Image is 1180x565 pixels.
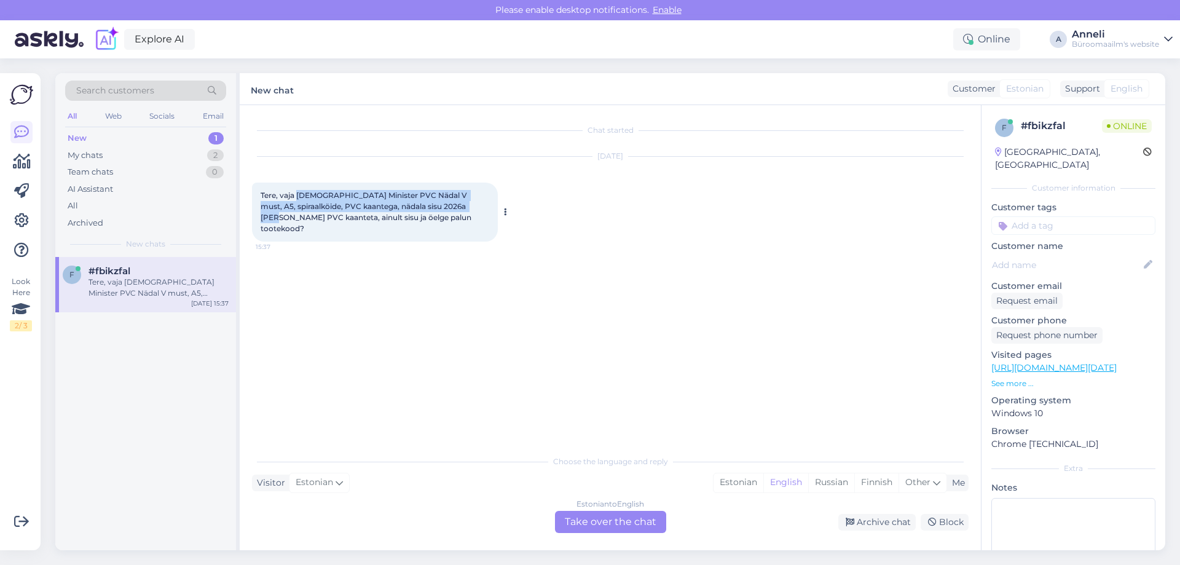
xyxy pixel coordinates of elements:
span: Online [1102,119,1152,133]
div: Request email [991,293,1063,309]
div: Support [1060,82,1100,95]
div: Anneli [1072,30,1159,39]
span: Estonian [1006,82,1044,95]
div: Block [921,514,969,531]
div: Request phone number [991,327,1103,344]
div: 1 [208,132,224,144]
div: A [1050,31,1067,48]
span: #fbikzfal [88,266,130,277]
div: Estonian [714,473,763,492]
p: Notes [991,481,1155,494]
div: Socials [147,108,177,124]
div: Archive chat [838,514,916,531]
label: New chat [251,81,294,97]
div: Archived [68,217,103,229]
p: Customer name [991,240,1155,253]
a: AnneliBüroomaailm's website [1072,30,1173,49]
span: Search customers [76,84,154,97]
div: All [65,108,79,124]
p: Browser [991,425,1155,438]
a: Explore AI [124,29,195,50]
span: New chats [126,239,165,250]
div: Extra [991,463,1155,474]
div: Team chats [68,166,113,178]
span: Tere, vaja [DEMOGRAPHIC_DATA] Minister PVC Nädal V must, A5, spiraalköide, PVC kaantega, nädala s... [261,191,473,233]
div: My chats [68,149,103,162]
div: Visitor [252,476,285,489]
p: Customer phone [991,314,1155,327]
div: Russian [808,473,854,492]
div: [DATE] 15:37 [191,299,229,308]
img: explore-ai [93,26,119,52]
div: English [763,473,808,492]
div: [DATE] [252,151,969,162]
span: 15:37 [256,242,302,251]
div: Tere, vaja [DEMOGRAPHIC_DATA] Minister PVC Nädal V must, A5, spiraalköide, PVC kaantega, nädala s... [88,277,229,299]
div: All [68,200,78,212]
div: Estonian to English [576,499,644,510]
span: Other [905,476,930,488]
p: Visited pages [991,349,1155,362]
div: 2 [207,149,224,162]
div: New [68,132,87,144]
span: f [69,270,74,279]
p: Windows 10 [991,407,1155,420]
input: Add name [992,258,1141,272]
div: Choose the language and reply [252,456,969,467]
div: AI Assistant [68,183,113,196]
div: Finnish [854,473,899,492]
div: Chat started [252,125,969,136]
div: [GEOGRAPHIC_DATA], [GEOGRAPHIC_DATA] [995,146,1143,172]
span: Estonian [296,476,333,489]
span: f [1002,123,1007,132]
div: Web [103,108,124,124]
div: Take over the chat [555,511,666,533]
a: [URL][DOMAIN_NAME][DATE] [991,362,1117,373]
div: Customer [948,82,996,95]
img: Askly Logo [10,83,33,106]
span: Enable [649,4,685,15]
div: Me [947,476,965,489]
div: Online [953,28,1020,50]
input: Add a tag [991,216,1155,235]
span: English [1111,82,1143,95]
div: # fbikzfal [1021,119,1102,133]
p: See more ... [991,378,1155,389]
div: Customer information [991,183,1155,194]
p: Chrome [TECHNICAL_ID] [991,438,1155,451]
p: Operating system [991,394,1155,407]
div: Büroomaailm's website [1072,39,1159,49]
div: 0 [206,166,224,178]
p: Customer tags [991,201,1155,214]
div: Email [200,108,226,124]
p: Customer email [991,280,1155,293]
div: 2 / 3 [10,320,32,331]
div: Look Here [10,276,32,331]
